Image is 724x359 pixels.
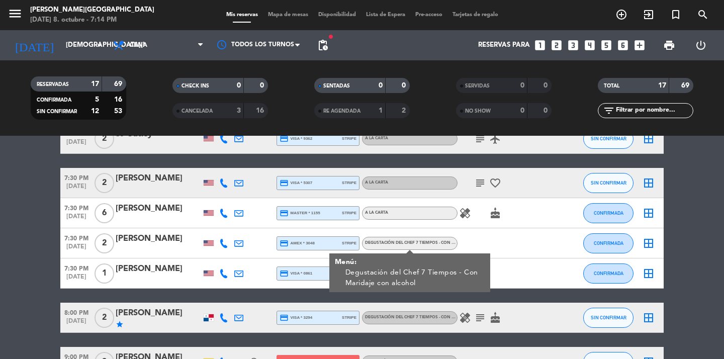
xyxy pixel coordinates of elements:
[594,210,623,216] span: CONFIRMADA
[335,257,485,267] div: Menú:
[643,177,655,189] i: border_all
[60,202,93,213] span: 7:30 PM
[116,307,201,320] div: [PERSON_NAME]
[60,306,93,318] span: 8:00 PM
[520,82,524,89] strong: 0
[313,12,361,18] span: Disponibilidad
[116,172,201,185] div: [PERSON_NAME]
[544,107,550,114] strong: 0
[60,183,93,195] span: [DATE]
[643,267,655,280] i: border_all
[591,315,626,320] span: SIN CONFIRMAR
[365,211,388,215] span: A la carta
[365,136,388,140] span: A la carta
[280,209,289,218] i: credit_card
[60,318,93,329] span: [DATE]
[95,173,114,193] span: 2
[182,83,209,88] span: CHECK INS
[633,39,646,52] i: add_box
[489,312,501,324] i: cake
[604,83,619,88] span: TOTAL
[489,177,501,189] i: favorite_border
[478,41,530,49] span: Reservas para
[182,109,213,114] span: CANCELADA
[459,312,471,324] i: healing
[544,82,550,89] strong: 0
[365,181,388,185] span: A la carta
[379,107,383,114] strong: 1
[459,207,471,219] i: healing
[474,312,486,324] i: subject
[256,107,266,114] strong: 16
[402,107,408,114] strong: 2
[489,207,501,219] i: cake
[658,82,666,89] strong: 17
[280,313,312,322] span: visa * 3294
[402,82,408,89] strong: 0
[37,98,71,103] span: CONFIRMADA
[550,39,563,52] i: looks_two
[583,173,633,193] button: SIN CONFIRMAR
[280,239,289,248] i: credit_card
[379,82,383,89] strong: 0
[95,308,114,328] span: 2
[474,177,486,189] i: subject
[603,105,615,117] i: filter_list
[695,39,707,51] i: power_settings_new
[114,96,124,103] strong: 16
[342,179,356,186] span: stripe
[280,269,289,278] i: credit_card
[60,232,93,243] span: 7:30 PM
[583,233,633,253] button: CONFIRMADA
[489,133,501,145] i: airplanemode_active
[280,239,315,248] span: amex * 3048
[317,39,329,51] span: pending_actions
[342,210,356,216] span: stripe
[520,107,524,114] strong: 0
[594,271,623,276] span: CONFIRMADA
[365,241,531,245] span: Degustación del Chef 7 Tiempos - Con Maridaje con alcohol
[681,82,691,89] strong: 69
[8,6,23,25] button: menu
[583,203,633,223] button: CONFIRMADA
[280,209,320,218] span: master * 1155
[95,263,114,284] span: 1
[365,315,531,319] span: Degustación del Chef 7 Tiempos - Con Maridaje con alcohol
[643,9,655,21] i: exit_to_app
[116,320,124,328] i: star
[30,15,154,25] div: [DATE] 8. octubre - 7:14 PM
[616,39,629,52] i: looks_6
[323,83,350,88] span: SENTADAS
[30,5,154,15] div: [PERSON_NAME][GEOGRAPHIC_DATA]
[280,178,312,188] span: visa * 5307
[95,129,114,149] span: 2
[37,109,77,114] span: SIN CONFIRMAR
[643,237,655,249] i: border_all
[237,107,241,114] strong: 3
[465,109,491,114] span: NO SHOW
[361,12,410,18] span: Lista de Espera
[60,171,93,183] span: 7:30 PM
[280,313,289,322] i: credit_card
[600,39,613,52] i: looks_5
[465,83,490,88] span: SERVIDAS
[345,267,485,289] div: Degustación del Chef 7 Tiempos - Con Maridaje con alcohol
[591,136,626,141] span: SIN CONFIRMAR
[474,133,486,145] i: subject
[594,240,623,246] span: CONFIRMADA
[130,42,147,49] span: Cena
[116,232,201,245] div: [PERSON_NAME]
[60,213,93,225] span: [DATE]
[91,80,99,87] strong: 17
[615,9,627,21] i: add_circle_outline
[615,105,693,116] input: Filtrar por nombre...
[533,39,547,52] i: looks_one
[95,203,114,223] span: 6
[567,39,580,52] i: looks_3
[583,39,596,52] i: looks_4
[643,207,655,219] i: border_all
[663,39,675,51] span: print
[342,314,356,321] span: stripe
[116,202,201,215] div: [PERSON_NAME]
[94,39,106,51] i: arrow_drop_down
